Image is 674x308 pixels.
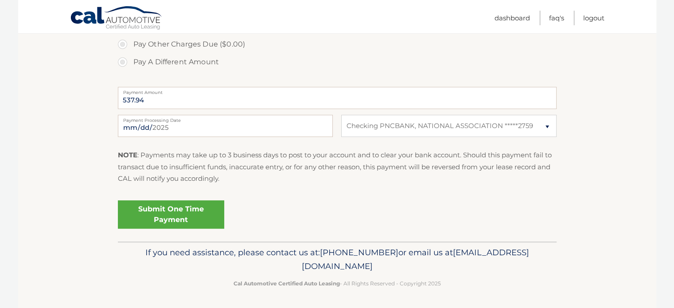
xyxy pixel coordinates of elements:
a: Dashboard [495,11,530,25]
input: Payment Amount [118,87,557,109]
a: FAQ's [549,11,564,25]
label: Payment Amount [118,87,557,94]
p: If you need assistance, please contact us at: or email us at [124,246,551,274]
label: Payment Processing Date [118,115,333,122]
span: [PHONE_NUMBER] [320,247,398,257]
strong: NOTE [118,151,137,159]
label: Pay Other Charges Due ($0.00) [118,35,557,53]
strong: Cal Automotive Certified Auto Leasing [234,280,340,287]
input: Payment Date [118,115,333,137]
p: - All Rights Reserved - Copyright 2025 [124,279,551,288]
a: Submit One Time Payment [118,200,224,229]
label: Pay A Different Amount [118,53,557,71]
a: Cal Automotive [70,6,163,31]
p: : Payments may take up to 3 business days to post to your account and to clear your bank account.... [118,149,557,184]
a: Logout [583,11,604,25]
